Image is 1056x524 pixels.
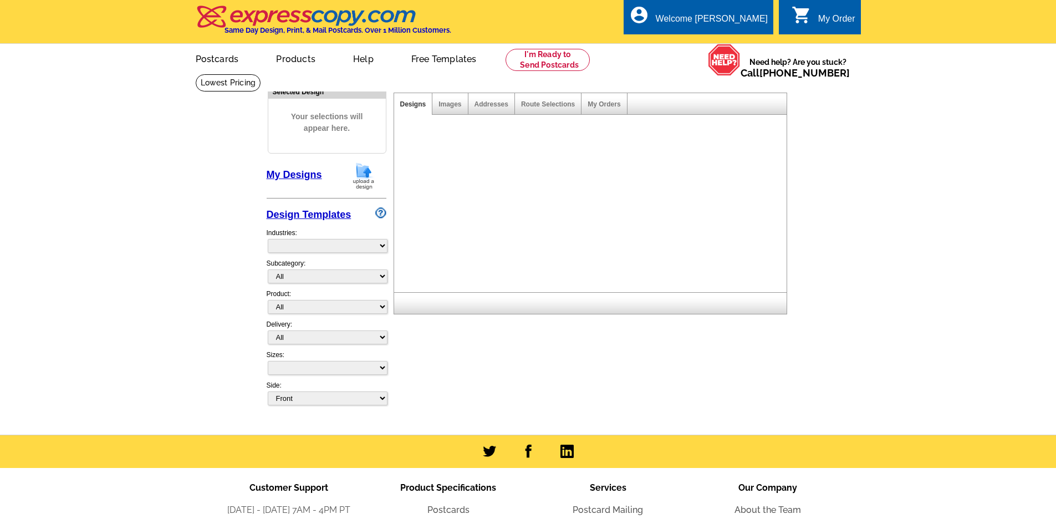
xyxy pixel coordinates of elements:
[792,12,855,26] a: shopping_cart My Order
[708,44,741,76] img: help
[267,169,322,180] a: My Designs
[267,319,386,350] div: Delivery:
[267,209,351,220] a: Design Templates
[734,505,801,515] a: About the Team
[267,380,386,406] div: Side:
[759,67,850,79] a: [PHONE_NUMBER]
[521,100,575,108] a: Route Selections
[178,45,257,71] a: Postcards
[225,26,451,34] h4: Same Day Design, Print, & Mail Postcards. Over 1 Million Customers.
[741,67,850,79] span: Call
[656,14,768,29] div: Welcome [PERSON_NAME]
[267,289,386,319] div: Product:
[277,100,377,145] span: Your selections will appear here.
[629,5,649,25] i: account_circle
[573,505,643,515] a: Postcard Mailing
[258,45,333,71] a: Products
[400,482,496,493] span: Product Specifications
[588,100,620,108] a: My Orders
[394,45,494,71] a: Free Templates
[209,503,369,517] li: [DATE] - [DATE] 7AM - 4PM PT
[741,57,855,79] span: Need help? Are you stuck?
[267,350,386,380] div: Sizes:
[792,5,812,25] i: shopping_cart
[427,505,470,515] a: Postcards
[267,222,386,258] div: Industries:
[267,258,386,289] div: Subcategory:
[268,87,386,97] div: Selected Design
[400,100,426,108] a: Designs
[335,45,391,71] a: Help
[438,100,461,108] a: Images
[375,207,386,218] img: design-wizard-help-icon.png
[475,100,508,108] a: Addresses
[738,482,797,493] span: Our Company
[818,14,855,29] div: My Order
[249,482,328,493] span: Customer Support
[196,13,451,34] a: Same Day Design, Print, & Mail Postcards. Over 1 Million Customers.
[590,482,626,493] span: Services
[349,162,378,190] img: upload-design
